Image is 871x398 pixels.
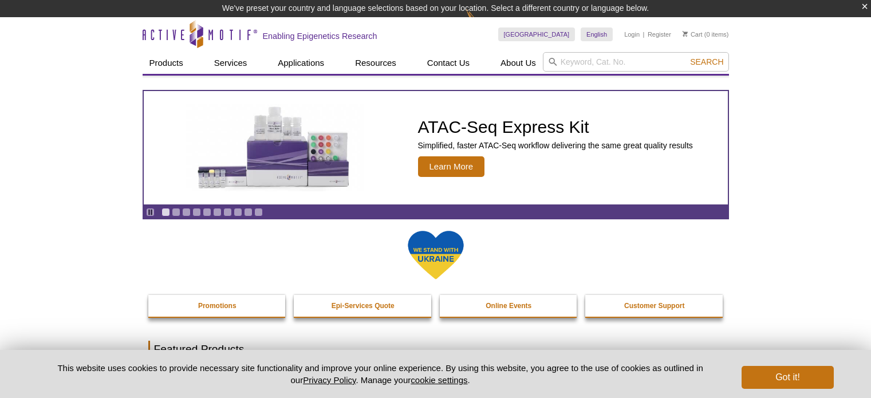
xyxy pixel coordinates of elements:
a: Privacy Policy [303,375,356,385]
a: Cart [683,30,703,38]
img: We Stand With Ukraine [407,230,464,281]
a: Toggle autoplay [146,208,155,216]
a: Applications [271,52,331,74]
a: Online Events [440,295,578,317]
button: Got it! [742,366,833,389]
a: Register [648,30,671,38]
p: This website uses cookies to provide necessary site functionality and improve your online experie... [38,362,723,386]
h2: Enabling Epigenetics Research [263,31,377,41]
button: Search [687,57,727,67]
a: Resources [348,52,403,74]
input: Keyword, Cat. No. [543,52,729,72]
a: Go to slide 7 [223,208,232,216]
li: (0 items) [683,27,729,41]
a: Epi-Services Quote [294,295,432,317]
a: Go to slide 3 [182,208,191,216]
a: About Us [494,52,543,74]
a: Go to slide 6 [213,208,222,216]
strong: Online Events [486,302,531,310]
a: Go to slide 1 [161,208,170,216]
a: Contact Us [420,52,476,74]
a: Go to slide 10 [254,208,263,216]
img: Your Cart [683,31,688,37]
a: Products [143,52,190,74]
span: Learn More [418,156,485,177]
h2: ATAC-Seq Express Kit [418,119,693,136]
a: Go to slide 5 [203,208,211,216]
button: cookie settings [411,375,467,385]
img: Change Here [466,9,496,36]
p: Simplified, faster ATAC-Seq workflow delivering the same great quality results [418,140,693,151]
a: Login [624,30,640,38]
article: ATAC-Seq Express Kit [144,91,728,204]
strong: Epi-Services Quote [332,302,395,310]
strong: Customer Support [624,302,684,310]
strong: Promotions [198,302,237,310]
a: [GEOGRAPHIC_DATA] [498,27,576,41]
a: Go to slide 2 [172,208,180,216]
a: ATAC-Seq Express Kit ATAC-Seq Express Kit Simplified, faster ATAC-Seq workflow delivering the sam... [144,91,728,204]
span: Search [690,57,723,66]
a: Customer Support [585,295,724,317]
a: Go to slide 9 [244,208,253,216]
a: English [581,27,613,41]
img: ATAC-Seq Express Kit [180,104,369,191]
a: Promotions [148,295,287,317]
h2: Featured Products [148,341,723,358]
a: Services [207,52,254,74]
li: | [643,27,645,41]
a: Go to slide 4 [192,208,201,216]
a: Go to slide 8 [234,208,242,216]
